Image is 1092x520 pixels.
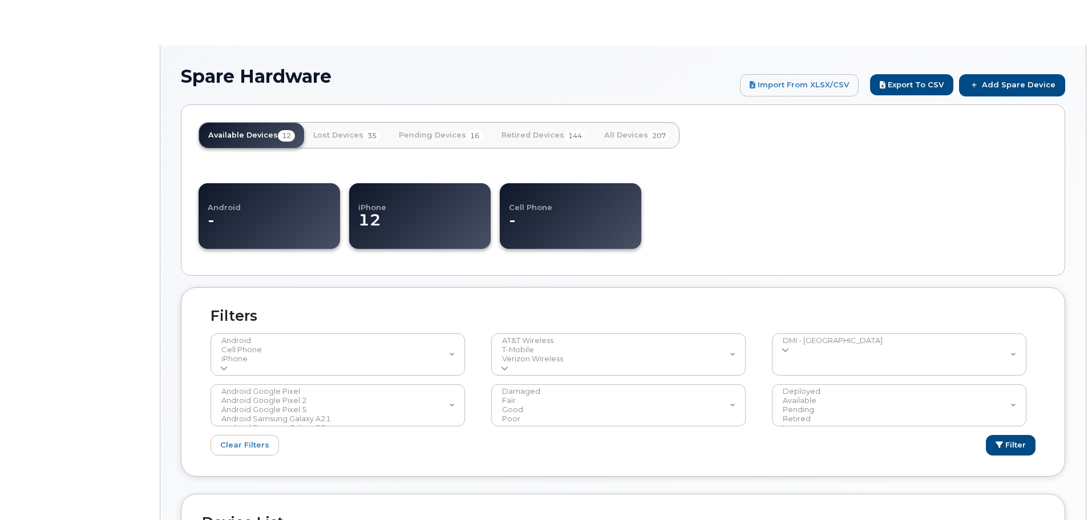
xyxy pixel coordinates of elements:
[358,211,480,241] dd: 12
[564,130,586,142] span: 144
[211,435,279,456] a: Clear Filters
[595,123,679,148] a: All Devices207
[220,414,450,424] option: Android Samsung Galaxy A21
[220,405,450,414] option: Android Google Pixel 5
[501,336,730,345] option: AT&T Wireless
[782,405,1011,414] option: Pending
[782,424,1011,433] option: Lost
[959,74,1065,96] a: Add Spare Device
[208,192,330,211] h4: Android
[782,387,1011,396] option: Deployed
[220,336,450,345] option: Android
[870,74,953,95] button: Export to CSV
[304,123,390,148] a: Lost Devices35
[501,387,730,396] option: Damaged
[278,130,295,142] span: 12
[466,130,483,142] span: 16
[501,405,730,414] option: Good
[501,396,730,405] option: Fair
[509,211,641,241] dd: -
[782,414,1011,424] option: Retired
[363,130,381,142] span: 35
[202,308,1044,324] h2: Filters
[501,354,730,364] option: Verizon Wireless
[740,74,859,96] a: Import from XLSX/CSV
[220,396,450,405] option: Android Google Pixel 2
[199,123,304,148] a: Available Devices12
[501,414,730,424] option: Poor
[501,345,730,354] option: T-Mobile
[358,192,480,211] h4: iPhone
[390,123,492,148] a: Pending Devices16
[220,424,450,433] option: Android Samsung Galaxy S5
[492,123,595,148] a: Retired Devices144
[509,192,641,211] h4: Cell Phone
[782,396,1011,405] option: Available
[220,354,450,364] option: iPhone
[220,387,450,396] option: Android Google Pixel
[782,336,1011,345] option: DMI - [GEOGRAPHIC_DATA]
[220,345,450,354] option: Cell Phone
[208,211,330,241] dd: -
[648,130,670,142] span: 207
[181,66,734,86] h1: Spare Hardware
[986,435,1036,456] button: Filter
